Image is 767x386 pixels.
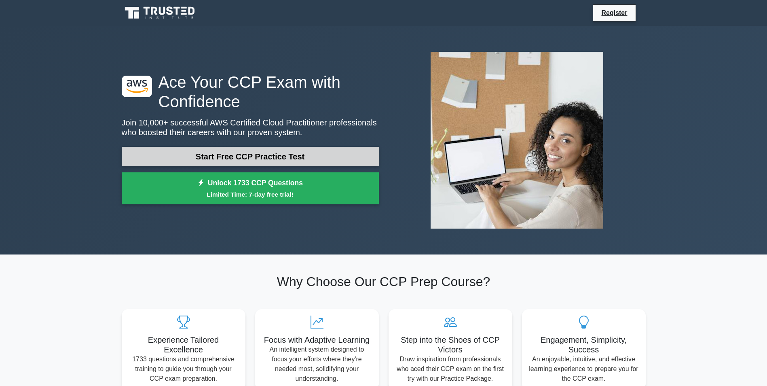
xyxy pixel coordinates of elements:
h1: Ace Your CCP Exam with Confidence [122,72,379,111]
p: An intelligent system designed to focus your efforts where they're needed most, solidifying your ... [262,345,372,384]
p: Draw inspiration from professionals who aced their CCP exam on the first try with our Practice Pa... [395,354,506,384]
a: Unlock 1733 CCP QuestionsLimited Time: 7-day free trial! [122,172,379,205]
h5: Engagement, Simplicity, Success [528,335,639,354]
p: 1733 questions and comprehensive training to guide you through your CCP exam preparation. [128,354,239,384]
h5: Experience Tailored Excellence [128,335,239,354]
p: An enjoyable, intuitive, and effective learning experience to prepare you for the CCP exam. [528,354,639,384]
h2: Why Choose Our CCP Prep Course? [122,274,646,289]
a: Start Free CCP Practice Test [122,147,379,166]
p: Join 10,000+ successful AWS Certified Cloud Practitioner professionals who boosted their careers ... [122,118,379,137]
a: Register [596,8,632,18]
h5: Step into the Shoes of CCP Victors [395,335,506,354]
small: Limited Time: 7-day free trial! [132,190,369,199]
h5: Focus with Adaptive Learning [262,335,372,345]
